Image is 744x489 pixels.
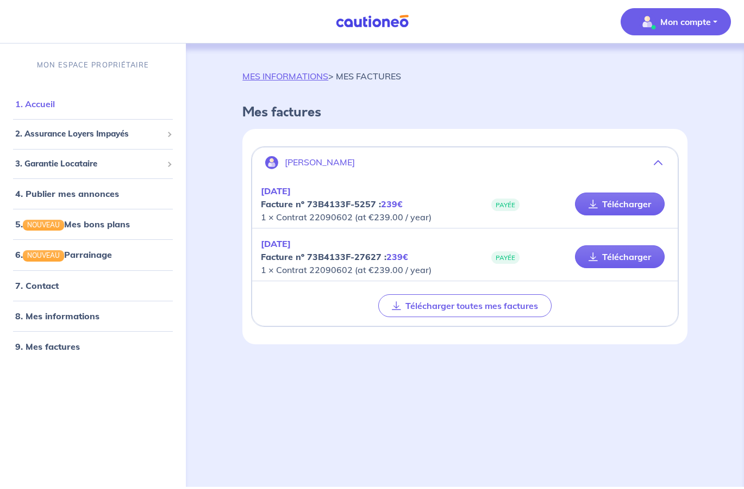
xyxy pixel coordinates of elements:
span: 2. Assurance Loyers Impayés [15,128,162,140]
a: 6.NOUVEAUParrainage [15,249,112,260]
div: 5.NOUVEAUMes bons plans [4,213,182,235]
a: Télécharger [575,193,665,215]
a: MES INFORMATIONS [242,71,328,82]
em: [DATE] [261,238,291,249]
em: 239€ [381,199,403,209]
a: Télécharger [575,245,665,268]
span: PAYÉE [491,199,520,211]
strong: Facture nº 73B4133F-27627 : [261,251,408,262]
em: 239€ [386,251,408,262]
span: 3. Garantie Locataire [15,158,162,170]
p: > MES FACTURES [242,70,401,83]
em: [DATE] [261,185,291,196]
a: 5.NOUVEAUMes bons plans [15,219,130,230]
a: 4. Publier mes annonces [15,188,119,199]
div: 9. Mes factures [4,335,182,357]
img: illu_account_valid_menu.svg [639,13,656,30]
div: 4. Publier mes annonces [4,183,182,205]
div: 8. Mes informations [4,305,182,326]
p: 1 × Contrat 22090602 (at €239.00 / year) [261,237,465,276]
h4: Mes factures [242,104,687,120]
p: Mon compte [660,15,711,28]
a: 8. Mes informations [15,310,99,321]
p: MON ESPACE PROPRIÉTAIRE [37,60,149,70]
button: [PERSON_NAME] [252,150,678,176]
a: 7. Contact [15,280,59,290]
div: 7. Contact [4,274,182,296]
div: 2. Assurance Loyers Impayés [4,123,182,145]
button: illu_account_valid_menu.svgMon compte [621,8,731,35]
img: Cautioneo [332,15,413,28]
a: 9. Mes factures [15,341,80,351]
span: PAYÉE [491,251,520,264]
div: 6.NOUVEAUParrainage [4,244,182,265]
div: 3. Garantie Locataire [4,153,182,175]
img: illu_account.svg [265,156,278,169]
div: 1. Accueil [4,93,182,115]
button: Télécharger toutes mes factures [378,294,552,317]
p: [PERSON_NAME] [285,157,355,168]
p: 1 × Contrat 22090602 (at €239.00 / year) [261,184,465,224]
a: 1. Accueil [15,98,55,109]
strong: Facture nº 73B4133F-5257 : [261,199,403,209]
